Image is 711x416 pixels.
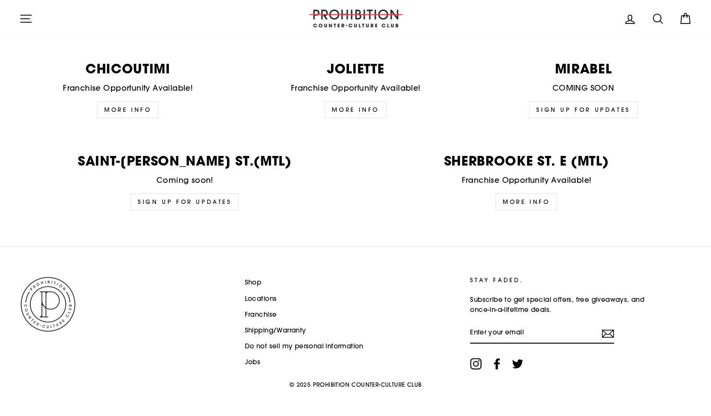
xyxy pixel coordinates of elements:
[308,10,404,27] img: PROHIBITION COUNTER-CULTURE CLUB
[529,101,637,118] a: SIGN UP FOR UPDATES
[495,193,557,210] a: More Info
[19,174,350,187] p: Coming soon!
[245,355,261,369] a: Jobs
[245,308,277,322] a: Franchise
[19,275,77,333] img: PROHIBITION COUNTER-CULTURE CLUB
[247,82,464,95] p: Franchise Opportunity Available!
[245,323,306,338] a: Shipping/Warranty
[325,101,386,118] a: More Info
[19,154,350,167] p: Saint-[PERSON_NAME] St.(MTL)
[475,82,692,95] p: COMING SOON
[361,174,692,187] p: Franchise Opportunity Available!
[19,82,236,95] p: Franchise Opportunity Available!
[19,377,692,393] p: © 2025 PROHIBITION COUNTER-CULTURE CLUB
[97,101,158,118] a: MORE INFO
[131,193,239,210] a: Sign up for updates
[19,62,236,75] p: Chicoutimi
[470,295,656,316] p: Subscribe to get special offers, free giveaways, and once-in-a-lifetime deals.
[470,275,656,285] p: STAY FADED.
[245,339,363,354] a: Do not sell my personal information
[247,62,464,75] p: JOLIETTE
[245,292,277,306] a: Locations
[361,154,692,167] p: Sherbrooke st. E (mtl)
[475,62,692,75] p: MIRABEL
[470,322,614,344] input: Enter your email
[245,275,262,290] a: Shop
